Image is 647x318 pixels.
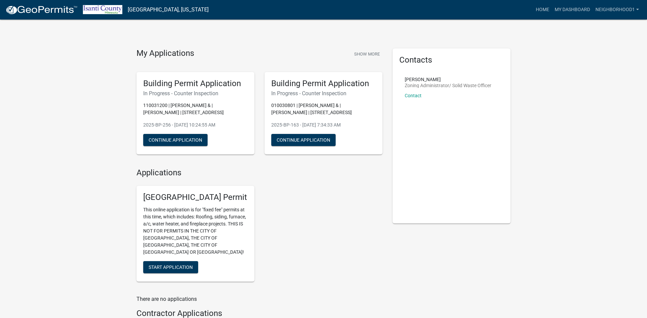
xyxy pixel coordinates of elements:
[83,5,122,14] img: Isanti County, Minnesota
[271,102,376,116] p: 010030801 | [PERSON_NAME] & | [PERSON_NAME] | [STREET_ADDRESS]
[593,3,642,16] a: Neighborhood1
[143,261,198,273] button: Start Application
[143,79,248,89] h5: Building Permit Application
[143,134,208,146] button: Continue Application
[149,264,193,270] span: Start Application
[399,55,504,65] h5: Contacts
[271,121,376,129] p: 2025-BP-163 - [DATE] 7:34:33 AM
[143,192,248,202] h5: [GEOGRAPHIC_DATA] Permit
[271,79,376,89] h5: Building Permit Application
[143,206,248,256] p: This online application is for "fixed fee" permits at this time, which includes: Roofing, siding,...
[405,83,491,88] p: Zoning Administrator/ Solid Waste Officer
[136,168,382,178] h4: Applications
[136,295,382,303] p: There are no applications
[552,3,593,16] a: My Dashboard
[136,48,194,59] h4: My Applications
[533,3,552,16] a: Home
[128,4,209,15] a: [GEOGRAPHIC_DATA], [US_STATE]
[271,90,376,97] h6: In Progress - Counter Inspection
[405,93,422,98] a: Contact
[136,168,382,287] wm-workflow-list-section: Applications
[405,77,491,82] p: [PERSON_NAME]
[351,48,382,60] button: Show More
[143,90,248,97] h6: In Progress - Counter Inspection
[143,121,248,129] p: 2025-BP-256 - [DATE] 10:24:55 AM
[271,134,336,146] button: Continue Application
[143,102,248,116] p: 110031200 | [PERSON_NAME] & | [PERSON_NAME] | [STREET_ADDRESS]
